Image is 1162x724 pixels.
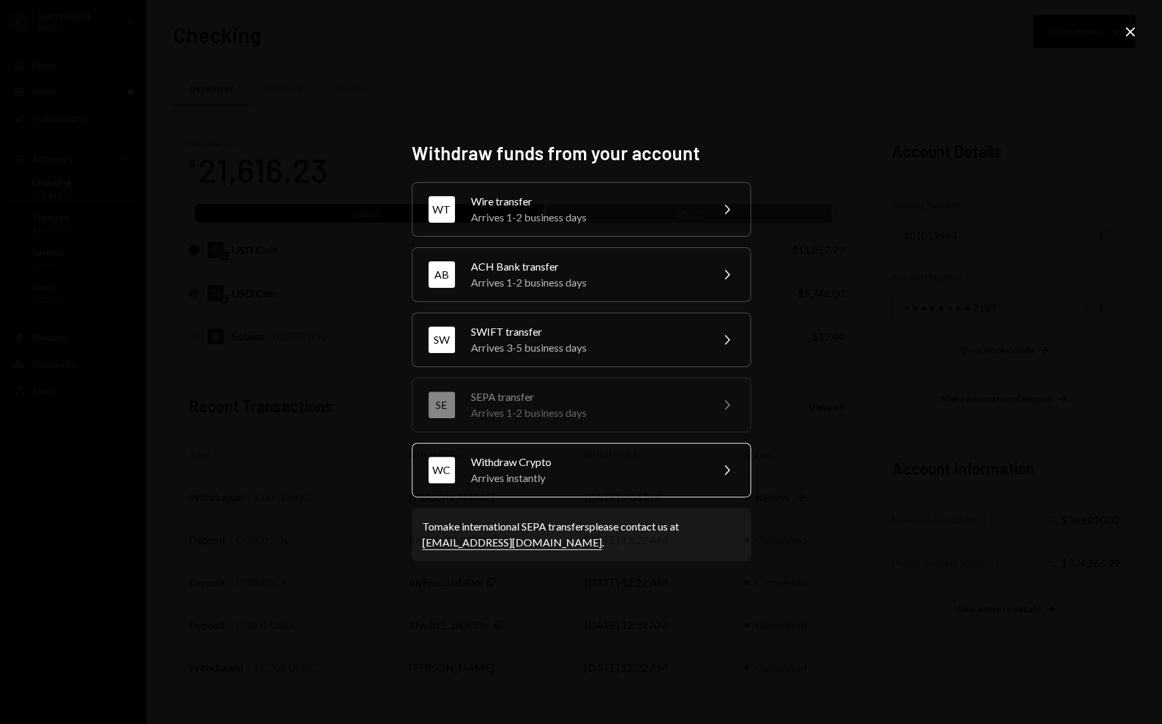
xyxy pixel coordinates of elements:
div: AB [428,261,455,288]
button: ABACH Bank transferArrives 1-2 business days [412,247,751,302]
div: WT [428,196,455,223]
button: SESEPA transferArrives 1-2 business days [412,378,751,432]
div: Arrives 1-2 business days [471,275,702,291]
div: ACH Bank transfer [471,259,702,275]
div: SW [428,326,455,353]
button: WCWithdraw CryptoArrives instantly [412,443,751,497]
div: SEPA transfer [471,389,702,405]
button: WTWire transferArrives 1-2 business days [412,182,751,237]
a: [EMAIL_ADDRESS][DOMAIN_NAME] [422,536,602,550]
div: Arrives 3-5 business days [471,340,702,356]
h2: Withdraw funds from your account [412,140,751,166]
div: Withdraw Crypto [471,454,702,470]
div: To make international SEPA transfers please contact us at . [422,519,740,550]
div: WC [428,457,455,483]
button: SWSWIFT transferArrives 3-5 business days [412,312,751,367]
div: Arrives instantly [471,470,702,486]
div: Arrives 1-2 business days [471,405,702,421]
div: SWIFT transfer [471,324,702,340]
div: Wire transfer [471,193,702,209]
div: Arrives 1-2 business days [471,209,702,225]
div: SE [428,392,455,418]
